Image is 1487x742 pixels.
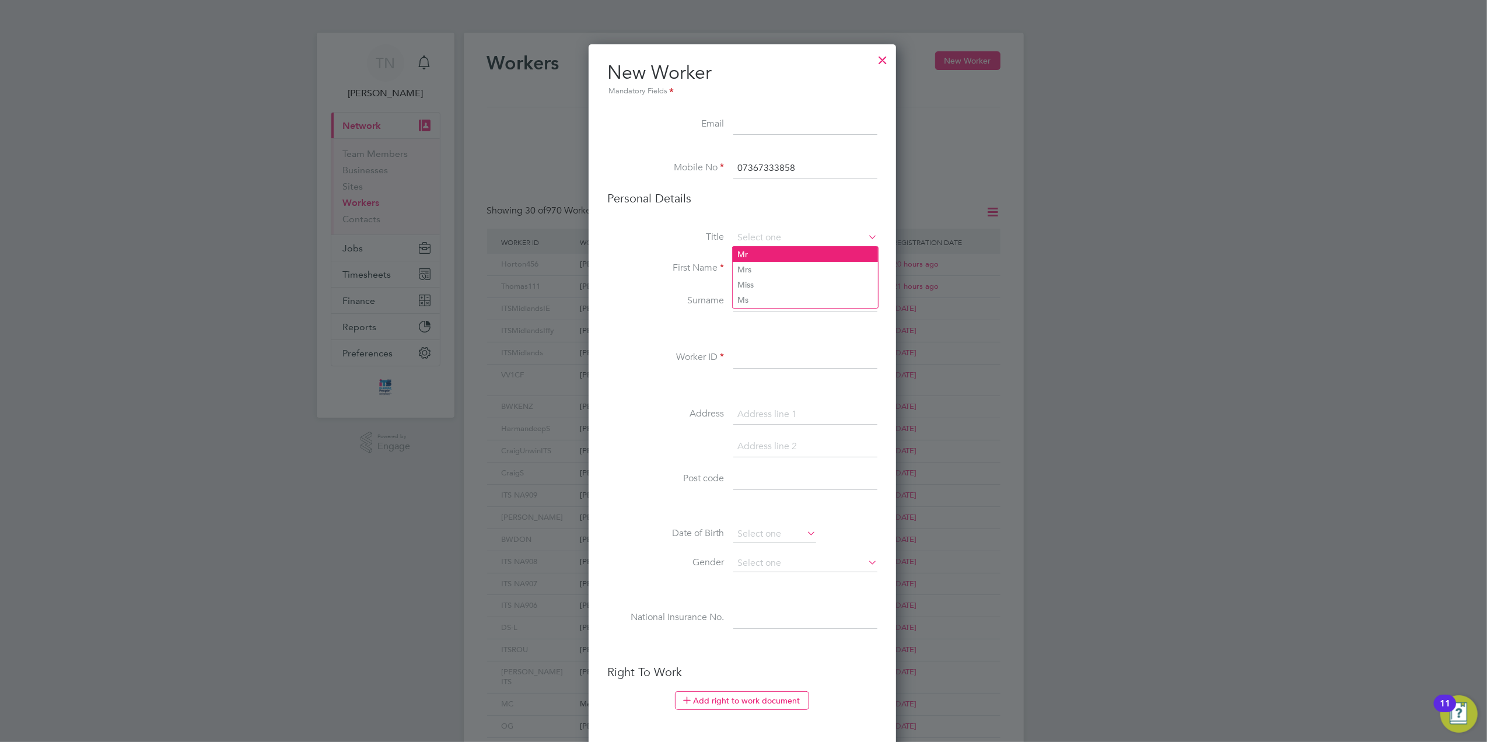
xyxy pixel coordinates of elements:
[607,162,724,174] label: Mobile No
[607,664,877,680] h3: Right To Work
[733,247,878,262] li: Mr
[733,292,878,307] li: Ms
[1440,695,1478,733] button: Open Resource Center, 11 new notifications
[733,436,877,457] input: Address line 2
[733,262,878,277] li: Mrs
[733,277,878,292] li: Miss
[607,85,877,98] div: Mandatory Fields
[1440,703,1450,719] div: 11
[607,351,724,363] label: Worker ID
[733,404,877,425] input: Address line 1
[733,555,877,572] input: Select one
[733,229,877,247] input: Select one
[607,191,877,206] h3: Personal Details
[607,231,724,243] label: Title
[607,556,724,569] label: Gender
[607,527,724,540] label: Date of Birth
[733,526,816,543] input: Select one
[607,295,724,307] label: Surname
[675,691,809,710] button: Add right to work document
[607,611,724,624] label: National Insurance No.
[607,61,877,98] h2: New Worker
[607,473,724,485] label: Post code
[607,118,724,130] label: Email
[607,262,724,274] label: First Name
[607,408,724,420] label: Address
